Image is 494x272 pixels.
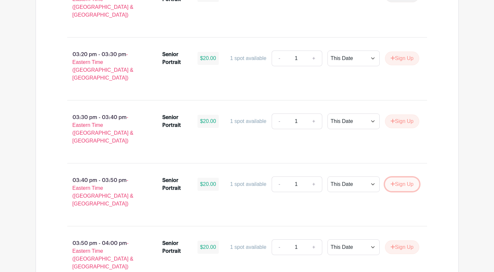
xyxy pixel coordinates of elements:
[72,177,134,206] span: - Eastern Time ([GEOGRAPHIC_DATA] & [GEOGRAPHIC_DATA])
[385,114,419,128] button: Sign Up
[272,176,287,192] a: -
[198,52,219,65] div: $20.00
[57,48,152,84] p: 03:20 pm - 03:30 pm
[230,180,266,188] div: 1 spot available
[198,241,219,254] div: $20.00
[385,177,419,191] button: Sign Up
[306,176,322,192] a: +
[57,111,152,147] p: 03:30 pm - 03:40 pm
[306,239,322,255] a: +
[272,51,287,66] a: -
[162,176,190,192] div: Senior Portrait
[162,51,190,66] div: Senior Portrait
[230,243,266,251] div: 1 spot available
[306,113,322,129] a: +
[162,113,190,129] div: Senior Portrait
[306,51,322,66] a: +
[385,240,419,254] button: Sign Up
[162,239,190,255] div: Senior Portrait
[72,114,134,144] span: - Eastern Time ([GEOGRAPHIC_DATA] & [GEOGRAPHIC_DATA])
[230,117,266,125] div: 1 spot available
[385,52,419,65] button: Sign Up
[272,113,287,129] a: -
[198,115,219,128] div: $20.00
[198,178,219,191] div: $20.00
[72,240,134,269] span: - Eastern Time ([GEOGRAPHIC_DATA] & [GEOGRAPHIC_DATA])
[72,52,134,81] span: - Eastern Time ([GEOGRAPHIC_DATA] & [GEOGRAPHIC_DATA])
[57,174,152,210] p: 03:40 pm - 03:50 pm
[230,54,266,62] div: 1 spot available
[272,239,287,255] a: -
